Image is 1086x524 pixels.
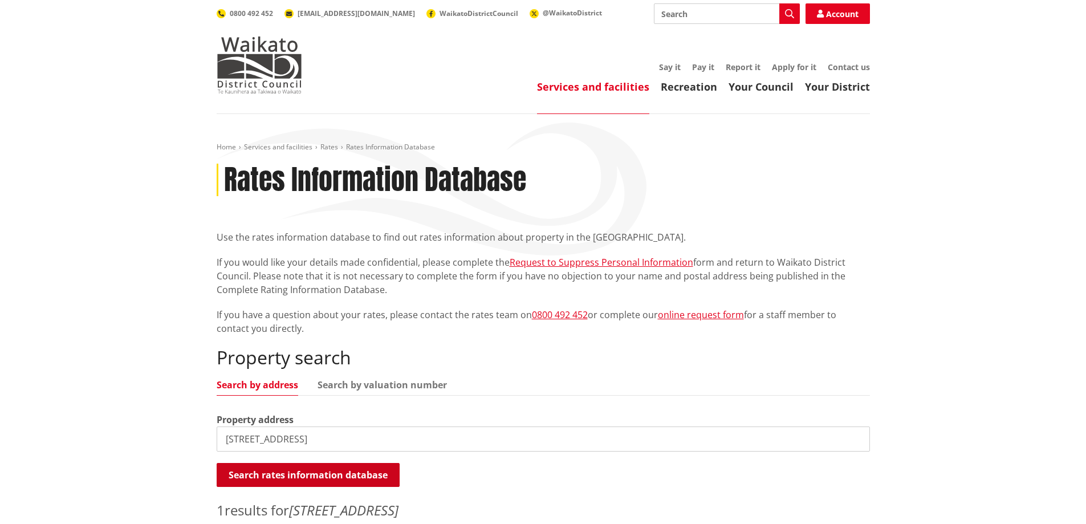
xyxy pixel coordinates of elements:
span: 1 [217,501,225,519]
span: Rates Information Database [346,142,435,152]
label: Property address [217,413,294,426]
a: Search by address [217,380,298,389]
button: Search rates information database [217,463,400,487]
h1: Rates Information Database [224,164,526,197]
p: If you would like your details made confidential, please complete the form and return to Waikato ... [217,255,870,296]
span: WaikatoDistrictCouncil [440,9,518,18]
a: Rates [320,142,338,152]
a: Your District [805,80,870,94]
a: @WaikatoDistrict [530,8,602,18]
a: Your Council [729,80,794,94]
a: Home [217,142,236,152]
a: Services and facilities [244,142,312,152]
a: Apply for it [772,62,816,72]
a: 0800 492 452 [217,9,273,18]
a: Recreation [661,80,717,94]
a: [EMAIL_ADDRESS][DOMAIN_NAME] [284,9,415,18]
p: If you have a question about your rates, please contact the rates team on or complete our for a s... [217,308,870,335]
em: [STREET_ADDRESS] [289,501,398,519]
a: online request form [658,308,744,321]
span: 0800 492 452 [230,9,273,18]
iframe: Messenger Launcher [1034,476,1075,517]
a: Contact us [828,62,870,72]
input: Search input [654,3,800,24]
span: [EMAIL_ADDRESS][DOMAIN_NAME] [298,9,415,18]
p: Use the rates information database to find out rates information about property in the [GEOGRAPHI... [217,230,870,244]
input: e.g. Duke Street NGARUAWAHIA [217,426,870,452]
p: results for [217,500,870,521]
a: Services and facilities [537,80,649,94]
a: WaikatoDistrictCouncil [426,9,518,18]
a: 0800 492 452 [532,308,588,321]
a: Request to Suppress Personal Information [510,256,693,269]
img: Waikato District Council - Te Kaunihera aa Takiwaa o Waikato [217,36,302,94]
span: @WaikatoDistrict [543,8,602,18]
h2: Property search [217,347,870,368]
a: Pay it [692,62,714,72]
a: Search by valuation number [318,380,447,389]
a: Report it [726,62,760,72]
nav: breadcrumb [217,143,870,152]
a: Account [806,3,870,24]
a: Say it [659,62,681,72]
